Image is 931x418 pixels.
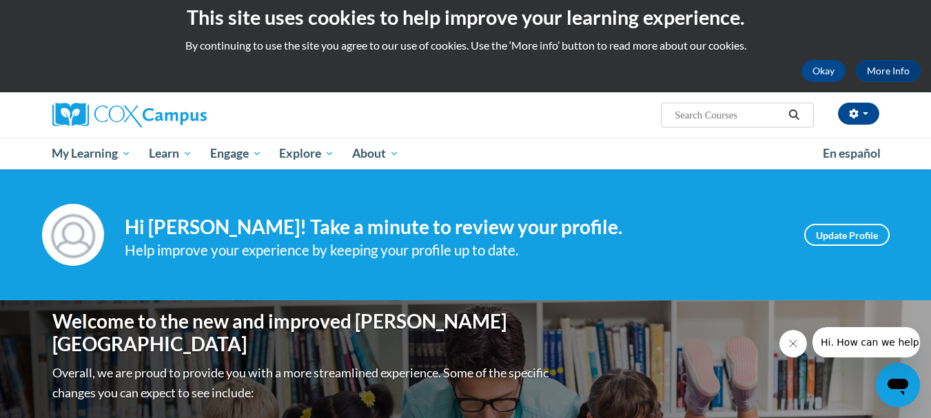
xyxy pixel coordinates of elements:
span: En español [823,146,881,160]
p: By continuing to use the site you agree to our use of cookies. Use the ‘More info’ button to read... [10,38,921,53]
img: Profile Image [42,204,104,266]
img: Cox Campus [52,103,207,127]
a: About [343,138,408,169]
div: Help improve your experience by keeping your profile up to date. [125,239,784,262]
span: My Learning [52,145,131,162]
p: Overall, we are proud to provide you with a more streamlined experience. Some of the specific cha... [52,363,552,403]
span: About [352,145,399,162]
a: Engage [201,138,271,169]
div: Main menu [32,138,900,169]
h2: This site uses cookies to help improve your learning experience. [10,3,921,31]
span: Explore [279,145,334,162]
a: En español [814,139,890,168]
span: Hi. How can we help? [8,10,112,21]
iframe: Message from company [812,327,920,357]
iframe: Button to launch messaging window [876,363,920,407]
a: Explore [270,138,343,169]
span: Learn [149,145,192,162]
h4: Hi [PERSON_NAME]! Take a minute to review your profile. [125,216,784,239]
a: Cox Campus [52,103,314,127]
h1: Welcome to the new and improved [PERSON_NAME][GEOGRAPHIC_DATA] [52,310,552,356]
iframe: Close message [779,330,807,357]
a: My Learning [43,138,141,169]
button: Account Settings [838,103,879,125]
a: Learn [140,138,201,169]
a: Update Profile [804,224,890,246]
button: Okay [801,60,846,82]
button: Search [784,107,804,123]
span: Engage [210,145,262,162]
input: Search Courses [673,107,784,123]
a: More Info [856,60,921,82]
